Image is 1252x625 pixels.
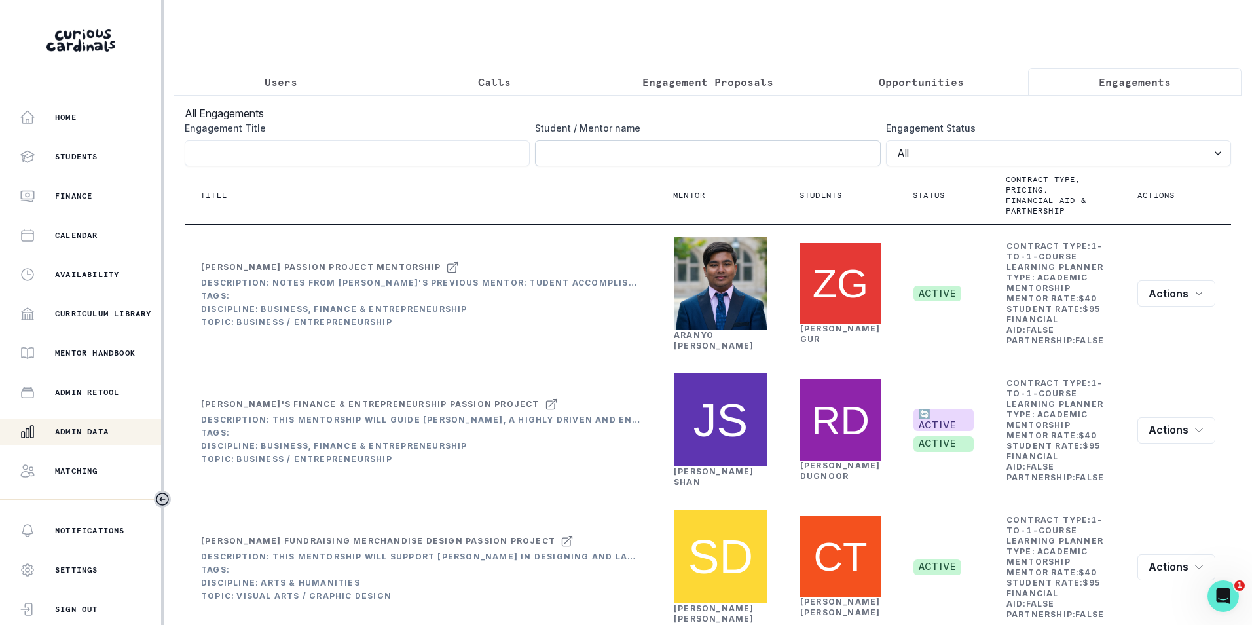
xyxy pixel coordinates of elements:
[55,191,92,201] p: Finance
[1207,580,1239,612] iframe: Intercom live chat
[1082,441,1101,451] b: $ 95
[1075,472,1104,482] b: false
[913,286,961,301] span: active
[201,454,641,464] div: Topic: Business / Entrepreneurship
[201,278,641,288] div: Description: Notes from [PERSON_NAME]'s previous mentor: tudent accomplishments: We did a lot of ...
[1075,609,1104,619] b: false
[1078,430,1097,440] b: $ 40
[1082,304,1101,314] b: $ 95
[1137,417,1215,444] button: row menu
[1006,241,1103,261] b: 1-to-1-course
[201,317,641,328] div: Topic: Business / Entrepreneurship
[1234,580,1245,591] span: 1
[201,262,441,273] div: [PERSON_NAME] Passion Project Mentorship
[1006,240,1106,347] td: Contract Type: Learning Planner Type: Mentor Rate: Student Rate: Financial Aid: Partnership:
[1006,377,1106,483] td: Contract Type: Learning Planner Type: Mentor Rate: Student Rate: Financial Aid: Partnership:
[1006,515,1103,535] b: 1-to-1-course
[535,121,872,135] label: Student / Mentor name
[913,559,961,575] span: active
[55,525,125,536] p: Notifications
[800,324,881,344] a: [PERSON_NAME] Gur
[642,74,773,90] p: Engagement Proposals
[201,536,555,546] div: [PERSON_NAME] Fundraising Merchandise Design Passion Project
[913,409,974,431] span: 🔄 ACTIVE
[800,597,881,617] a: [PERSON_NAME] [PERSON_NAME]
[1006,273,1088,293] b: Academic Mentorship
[1006,174,1090,216] p: Contract type, pricing, financial aid & partnership
[879,74,964,90] p: Opportunities
[913,190,945,200] p: Status
[55,230,98,240] p: Calendar
[674,466,754,487] a: [PERSON_NAME] Shan
[201,415,641,425] div: Description: This mentorship will guide [PERSON_NAME], a highly driven and entrepreneurially-mind...
[1006,378,1103,398] b: 1-to-1-course
[1006,409,1088,430] b: Academic Mentorship
[154,491,171,508] button: Toggle sidebar
[800,190,843,200] p: Students
[185,105,1231,121] h3: All Engagements
[201,578,641,588] div: Discipline: Arts & Humanities
[800,461,881,481] a: [PERSON_NAME] Dugnoor
[55,466,98,476] p: Matching
[674,603,754,624] a: [PERSON_NAME] [PERSON_NAME]
[913,436,974,452] span: active
[55,269,119,280] p: Availability
[201,441,641,451] div: Discipline: Business, Finance & Entrepreneurship
[673,190,705,200] p: Mentor
[201,428,641,438] div: Tags:
[201,591,641,601] div: Topic: Visual Arts / Graphic Design
[478,74,511,90] p: Calls
[1099,74,1171,90] p: Engagements
[201,291,641,301] div: Tags:
[46,29,115,52] img: Curious Cardinals Logo
[55,112,77,123] p: Home
[674,330,754,350] a: Aranyo [PERSON_NAME]
[1006,546,1088,567] b: Academic Mentorship
[1078,567,1097,577] b: $ 40
[200,190,227,200] p: Title
[55,309,152,319] p: Curriculum Library
[265,74,297,90] p: Users
[1075,335,1104,345] b: false
[55,604,98,615] p: Sign Out
[1137,190,1175,200] p: Actions
[55,387,119,398] p: Admin Retool
[1137,280,1215,307] button: row menu
[201,552,641,562] div: Description: This mentorship will support [PERSON_NAME] in designing and launching a fundraising ...
[1082,578,1101,588] b: $ 95
[1137,554,1215,580] button: row menu
[1026,325,1055,335] b: false
[185,121,522,135] label: Engagement Title
[55,426,109,437] p: Admin Data
[1026,462,1055,472] b: false
[55,348,136,358] p: Mentor Handbook
[201,565,641,575] div: Tags:
[201,304,641,314] div: Discipline: Business, Finance & Entrepreneurship
[1026,599,1055,609] b: false
[1006,514,1106,620] td: Contract Type: Learning Planner Type: Mentor Rate: Student Rate: Financial Aid: Partnership:
[201,399,540,409] div: [PERSON_NAME]'s Finance & Entrepreneurship Passion Project
[55,151,98,162] p: Students
[1078,294,1097,303] b: $ 40
[55,565,98,575] p: Settings
[886,121,1223,135] label: Engagement Status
